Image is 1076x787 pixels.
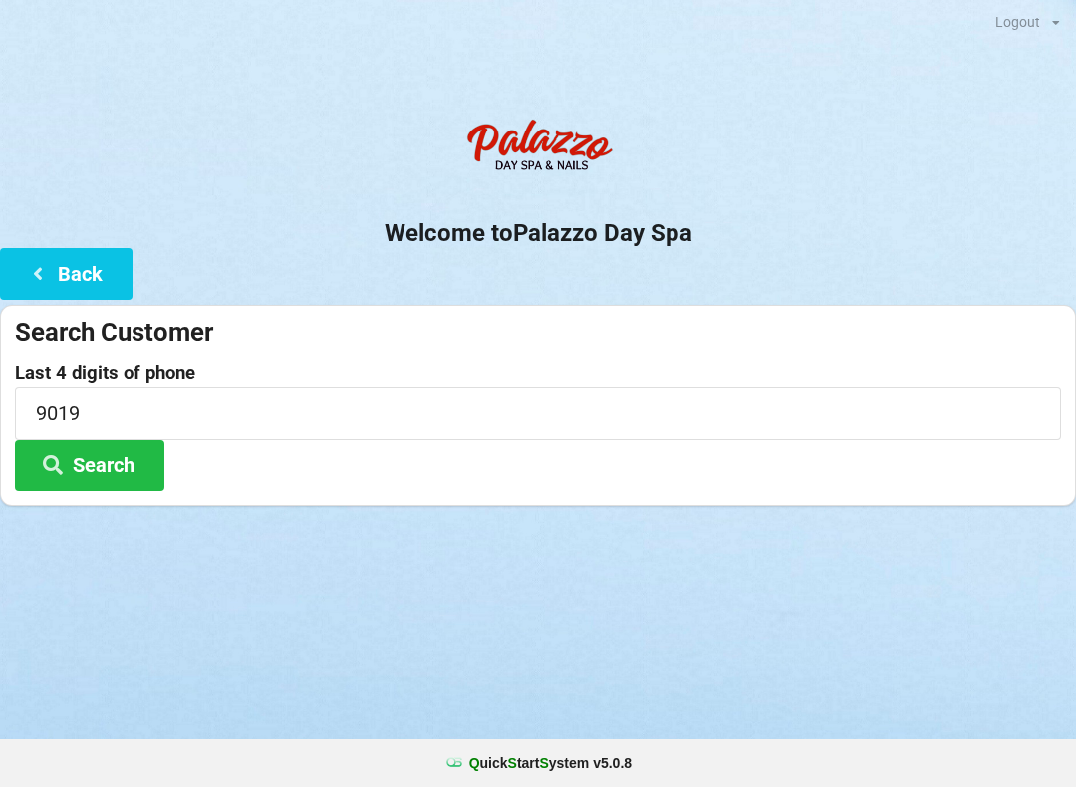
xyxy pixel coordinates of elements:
img: PalazzoDaySpaNails-Logo.png [458,109,618,188]
span: S [539,755,548,771]
span: Q [469,755,480,771]
span: S [508,755,517,771]
b: uick tart ystem v 5.0.8 [469,753,632,773]
button: Search [15,440,164,491]
label: Last 4 digits of phone [15,363,1061,383]
div: Search Customer [15,316,1061,349]
input: 0000 [15,387,1061,439]
img: favicon.ico [444,753,464,773]
div: Logout [995,15,1040,29]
